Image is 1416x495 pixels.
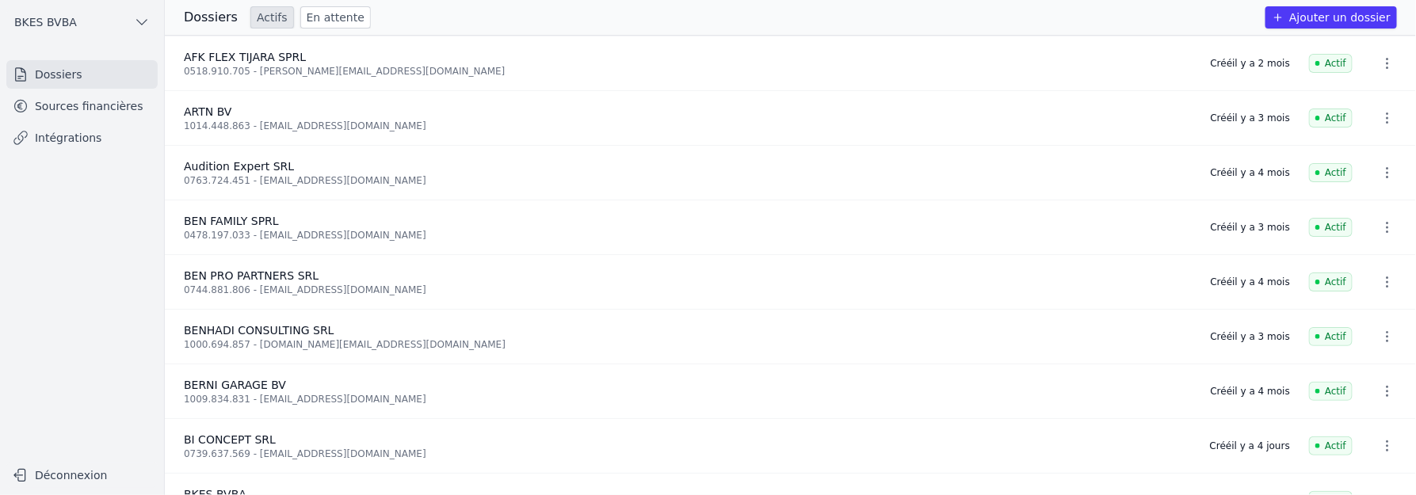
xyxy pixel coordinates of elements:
a: Intégrations [6,124,158,152]
span: Actif [1309,109,1353,128]
div: Créé il y a 2 mois [1211,57,1290,70]
span: Actif [1309,327,1353,346]
div: Créé il y a 4 mois [1211,276,1290,288]
span: ARTN BV [184,105,232,118]
div: 1014.448.863 - [EMAIL_ADDRESS][DOMAIN_NAME] [184,120,1192,132]
div: Créé il y a 4 jours [1210,440,1290,452]
span: BEN PRO PARTNERS SRL [184,269,319,282]
button: Déconnexion [6,463,158,488]
div: 0763.724.451 - [EMAIL_ADDRESS][DOMAIN_NAME] [184,174,1192,187]
span: BI CONCEPT SRL [184,433,276,446]
div: 0518.910.705 - [PERSON_NAME][EMAIL_ADDRESS][DOMAIN_NAME] [184,65,1192,78]
span: Actif [1309,218,1353,237]
div: 0739.637.569 - [EMAIL_ADDRESS][DOMAIN_NAME] [184,447,1191,460]
div: Créé il y a 4 mois [1211,385,1290,398]
span: BERNI GARAGE BV [184,379,286,391]
a: Sources financières [6,92,158,120]
span: BKES BVBA [14,14,77,30]
h3: Dossiers [184,8,238,27]
a: En attente [300,6,371,29]
span: AFK FLEX TIJARA SPRL [184,51,306,63]
span: Actif [1309,163,1353,182]
div: Créé il y a 4 mois [1211,166,1290,179]
span: BEN FAMILY SPRL [184,215,279,227]
a: Dossiers [6,60,158,89]
div: Créé il y a 3 mois [1211,330,1290,343]
div: 1000.694.857 - [DOMAIN_NAME][EMAIL_ADDRESS][DOMAIN_NAME] [184,338,1192,351]
span: Actif [1309,54,1353,73]
span: Actif [1309,272,1353,291]
span: Actif [1309,382,1353,401]
div: Créé il y a 3 mois [1211,221,1290,234]
div: 0478.197.033 - [EMAIL_ADDRESS][DOMAIN_NAME] [184,229,1192,242]
div: 0744.881.806 - [EMAIL_ADDRESS][DOMAIN_NAME] [184,284,1192,296]
span: Audition Expert SRL [184,160,294,173]
div: 1009.834.831 - [EMAIL_ADDRESS][DOMAIN_NAME] [184,393,1192,406]
button: Ajouter un dossier [1265,6,1397,29]
span: BENHADI CONSULTING SRL [184,324,334,337]
button: BKES BVBA [6,10,158,35]
div: Créé il y a 3 mois [1211,112,1290,124]
a: Actifs [250,6,294,29]
span: Actif [1309,436,1353,455]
